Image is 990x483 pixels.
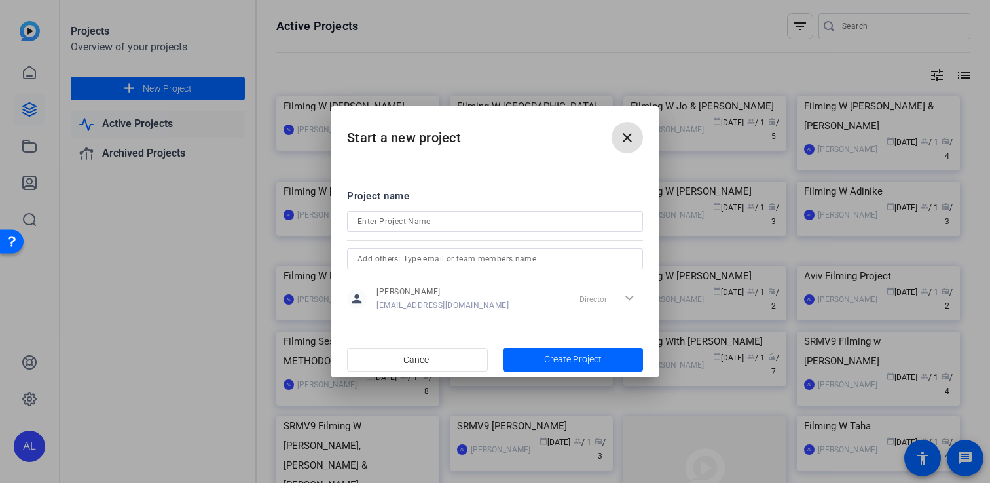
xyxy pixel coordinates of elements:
div: Project name [347,189,643,203]
button: Create Project [503,348,644,372]
mat-icon: person [347,289,367,309]
button: Cancel [347,348,488,372]
span: Cancel [403,347,431,372]
input: Add others: Type email or team members name [357,251,632,267]
mat-icon: close [619,130,635,145]
span: [EMAIL_ADDRESS][DOMAIN_NAME] [376,300,509,311]
span: Create Project [544,353,602,366]
span: [PERSON_NAME] [376,286,509,297]
h2: Start a new project [331,106,659,159]
input: Enter Project Name [357,214,632,229]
